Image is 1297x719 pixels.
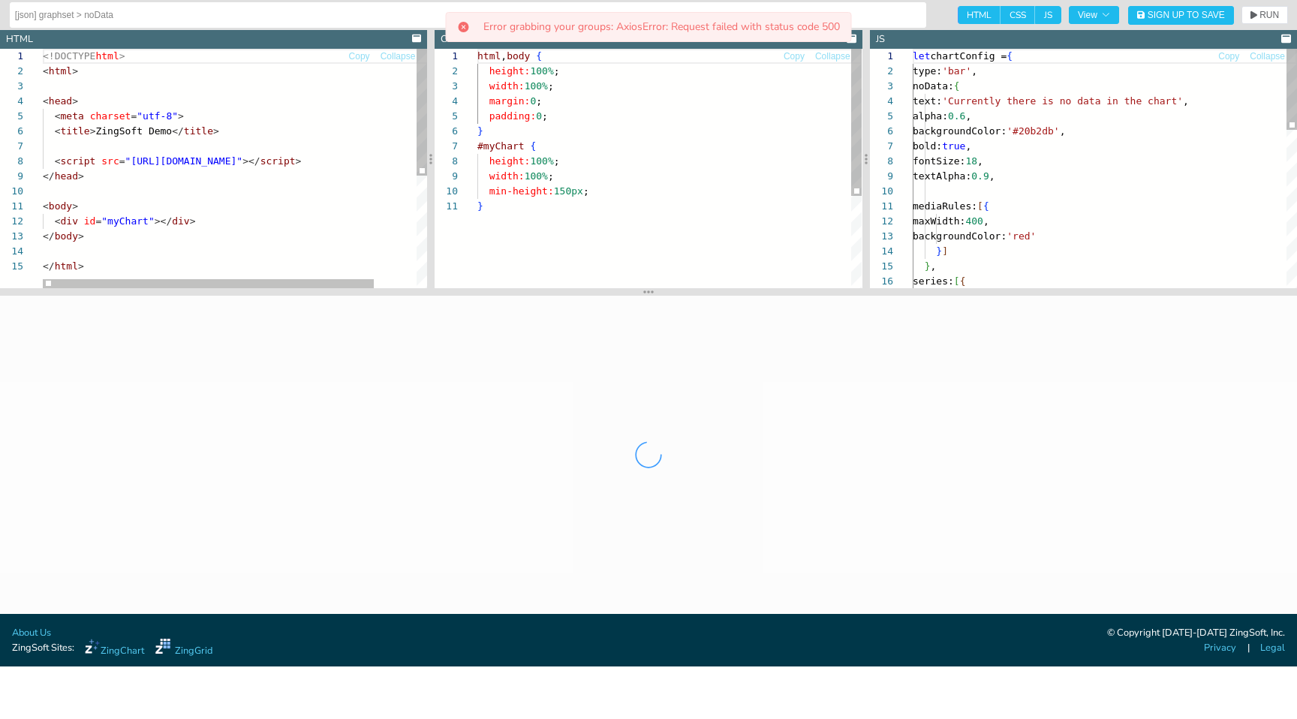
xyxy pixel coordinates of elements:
[548,170,554,182] span: ;
[43,170,55,182] span: </
[441,32,459,47] div: CSS
[381,52,416,61] span: Collapse
[95,50,119,62] span: html
[1007,50,1013,62] span: {
[101,215,154,227] span: "myChart"
[1128,6,1234,25] button: Sign Up to Save
[213,125,219,137] span: >
[537,110,543,122] span: 0
[583,185,589,197] span: ;
[95,125,172,137] span: ZingSoft Demo
[814,50,851,64] button: Collapse
[913,95,942,107] span: text:
[953,80,959,92] span: {
[435,154,458,169] div: 8
[1001,6,1035,24] span: CSS
[85,639,144,658] a: ZingChart
[43,95,49,107] span: <
[870,169,893,184] div: 9
[870,64,893,79] div: 2
[971,65,977,77] span: ,
[489,185,554,197] span: min-height:
[531,155,554,167] span: 100%
[477,140,525,152] span: #myChart
[965,215,983,227] span: 400
[531,65,554,77] span: 100%
[1007,230,1036,242] span: 'red'
[242,155,260,167] span: ></
[84,215,96,227] span: id
[178,110,184,122] span: >
[172,215,189,227] span: div
[6,32,33,47] div: HTML
[55,260,78,272] span: html
[948,110,965,122] span: 0.6
[542,110,548,122] span: ;
[489,110,537,122] span: padding:
[1247,641,1250,655] span: |
[913,275,954,287] span: series:
[184,125,213,137] span: title
[913,110,948,122] span: alpha:
[1241,6,1288,24] button: RUN
[60,110,83,122] span: meta
[913,155,965,167] span: fontSize:
[72,95,78,107] span: >
[936,245,942,257] span: }
[1204,641,1236,655] a: Privacy
[49,65,72,77] span: html
[435,109,458,124] div: 5
[489,155,531,167] span: height:
[60,155,95,167] span: script
[930,50,1007,62] span: chartConfig =
[101,155,119,167] span: src
[55,125,61,137] span: <
[507,50,530,62] span: body
[942,95,1183,107] span: 'Currently there is no data in the chart'
[913,215,965,227] span: maxWidth:
[477,200,483,212] span: }
[983,215,989,227] span: ,
[380,50,417,64] button: Collapse
[435,169,458,184] div: 9
[435,184,458,199] div: 10
[1259,11,1279,20] span: RUN
[155,639,212,658] a: ZingGrid
[537,50,543,62] span: {
[119,50,125,62] span: >
[1183,95,1189,107] span: ,
[870,184,893,199] div: 10
[95,215,101,227] span: =
[43,260,55,272] span: </
[90,125,96,137] span: >
[15,3,921,27] input: Untitled Demo
[55,110,61,122] span: <
[78,260,84,272] span: >
[870,259,893,274] div: 15
[1069,6,1119,24] button: View
[983,200,989,212] span: {
[913,50,930,62] span: let
[348,50,371,64] button: Copy
[870,109,893,124] div: 5
[876,32,885,47] div: JS
[72,200,78,212] span: >
[49,200,72,212] span: body
[349,52,370,61] span: Copy
[870,139,893,154] div: 7
[989,170,995,182] span: ,
[435,199,458,214] div: 11
[125,155,243,167] span: "[URL][DOMAIN_NAME]"
[537,95,543,107] span: ;
[43,230,55,242] span: </
[977,200,983,212] span: [
[548,80,554,92] span: ;
[913,230,1007,242] span: backgroundColor:
[60,215,77,227] span: div
[1107,626,1285,641] div: © Copyright [DATE]-[DATE] ZingSoft, Inc.
[49,95,72,107] span: head
[137,110,178,122] span: "utf-8"
[870,229,893,244] div: 13
[965,140,971,152] span: ,
[435,49,458,64] div: 1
